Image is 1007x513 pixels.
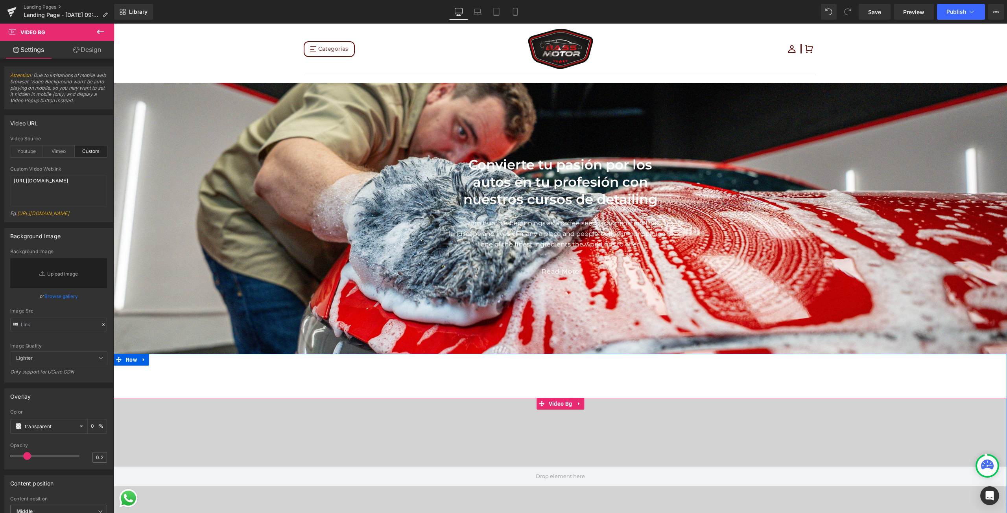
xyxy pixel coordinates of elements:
[10,476,53,487] div: Content position
[460,374,470,386] a: Expand / Collapse
[350,133,544,184] span: Convierte tu pasión por los autos en tu profesión con nuestros cursos de detailing
[10,72,107,109] span: : Due to limitations of mobile web browser. Video Background won't be auto-playing on mobile, so ...
[42,145,75,157] div: Vimeo
[903,8,924,16] span: Preview
[4,464,26,485] div: Open WhatsApp chat
[10,249,107,254] div: Background Image
[411,3,482,48] img: BASSMOTOR
[335,194,559,226] p: From humble beginnings as a coffee seed to dominating the landscape and lives of many a place and...
[10,496,107,502] div: Content position
[10,145,42,157] div: Youtube
[17,210,69,216] a: [URL][DOMAIN_NAME]
[10,343,107,349] div: Image Quality
[433,374,460,386] span: Video Bg
[506,4,525,20] a: Mobile
[840,4,856,20] button: Redo
[25,422,75,430] input: Color
[10,409,107,415] div: Color
[937,4,985,20] button: Publish
[946,9,966,15] span: Publish
[988,4,1004,20] button: More
[59,41,116,59] a: Design
[10,389,31,400] div: Overlay
[487,4,506,20] a: Tablet
[10,318,107,331] input: Link
[449,4,468,20] a: Desktop
[10,136,107,142] div: Video Source
[4,464,26,485] a: Send a message via WhatsApp
[980,486,999,505] div: Open Intercom Messenger
[468,4,487,20] a: Laptop
[415,239,478,257] a: Read More
[16,355,33,361] b: Lighter
[10,308,107,314] div: Image Src
[191,17,240,34] summary: Menú
[20,29,45,35] span: Video Bg
[24,4,114,10] a: Landing Pages
[10,292,107,300] div: or
[821,4,837,20] button: Undo
[10,228,61,239] div: Background Image
[114,4,153,20] a: New Library
[10,369,107,380] div: Only support for UCare CDN
[75,145,107,157] div: Custom
[868,8,881,16] span: Save
[25,330,35,342] a: Expand / Collapse
[24,12,99,18] span: Landing Page - [DATE] 09:25:20
[10,330,25,342] span: Row
[88,419,107,433] div: %
[44,289,78,303] a: Browse gallery
[894,4,934,20] a: Preview
[10,116,38,127] div: Video URL
[10,166,107,172] div: Custom Video Weblink
[129,8,148,15] span: Library
[10,210,107,222] div: Eg:
[10,443,107,448] div: Opacity
[10,72,31,78] a: Attention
